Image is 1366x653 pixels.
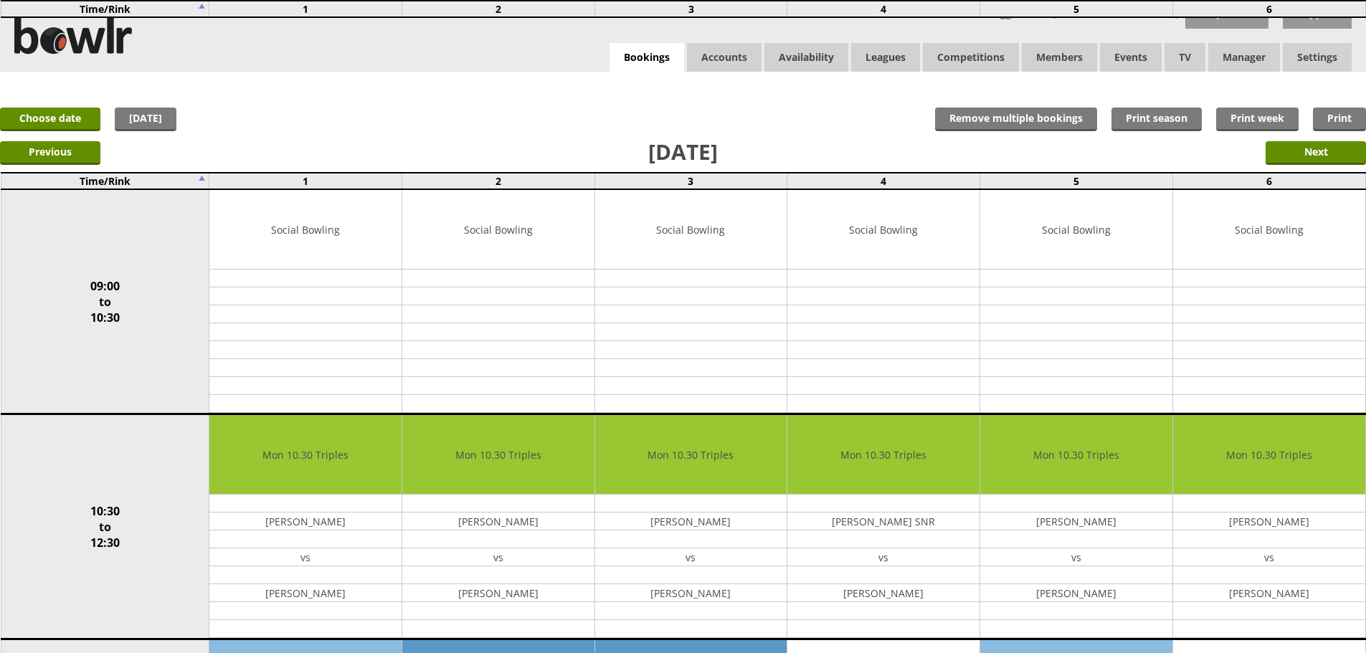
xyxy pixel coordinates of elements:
[209,584,402,602] td: [PERSON_NAME]
[1022,43,1097,72] span: Members
[402,513,594,530] td: [PERSON_NAME]
[980,190,1172,270] td: Social Bowling
[1266,141,1366,165] input: Next
[595,190,787,270] td: Social Bowling
[1283,43,1352,72] span: Settings
[935,108,1097,131] input: Remove multiple bookings
[980,173,1173,189] td: 5
[1165,43,1205,72] span: TV
[595,548,787,566] td: vs
[594,1,787,17] td: 3
[787,548,980,566] td: vs
[402,173,594,189] td: 2
[209,513,402,530] td: [PERSON_NAME]
[1100,43,1162,72] a: Events
[402,1,594,17] td: 2
[209,415,402,495] td: Mon 10.30 Triples
[1111,108,1202,131] a: Print season
[1313,108,1366,131] a: Print
[851,43,920,72] a: Leagues
[787,584,980,602] td: [PERSON_NAME]
[787,1,980,17] td: 4
[980,1,1173,17] td: 5
[595,415,787,495] td: Mon 10.30 Triples
[402,415,594,495] td: Mon 10.30 Triples
[1172,1,1365,17] td: 6
[787,415,980,495] td: Mon 10.30 Triples
[923,43,1019,72] a: Competitions
[787,173,980,189] td: 4
[1216,108,1299,131] a: Print week
[787,190,980,270] td: Social Bowling
[1172,173,1365,189] td: 6
[1,414,209,639] td: 10:30 to 12:30
[1173,548,1365,566] td: vs
[980,584,1172,602] td: [PERSON_NAME]
[1173,190,1365,270] td: Social Bowling
[402,548,594,566] td: vs
[115,108,176,131] a: [DATE]
[209,173,402,189] td: 1
[595,584,787,602] td: [PERSON_NAME]
[402,190,594,270] td: Social Bowling
[209,190,402,270] td: Social Bowling
[1208,43,1280,72] span: Manager
[1,189,209,414] td: 09:00 to 10:30
[1173,513,1365,530] td: [PERSON_NAME]
[1,173,209,189] td: Time/Rink
[594,173,787,189] td: 3
[764,43,848,72] a: Availability
[687,43,762,72] span: Accounts
[1,1,209,17] td: Time/Rink
[595,513,787,530] td: [PERSON_NAME]
[209,548,402,566] td: vs
[610,43,684,72] a: Bookings
[980,513,1172,530] td: [PERSON_NAME]
[787,513,980,530] td: [PERSON_NAME] SNR
[980,548,1172,566] td: vs
[402,584,594,602] td: [PERSON_NAME]
[980,415,1172,495] td: Mon 10.30 Triples
[1173,584,1365,602] td: [PERSON_NAME]
[1173,415,1365,495] td: Mon 10.30 Triples
[209,1,402,17] td: 1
